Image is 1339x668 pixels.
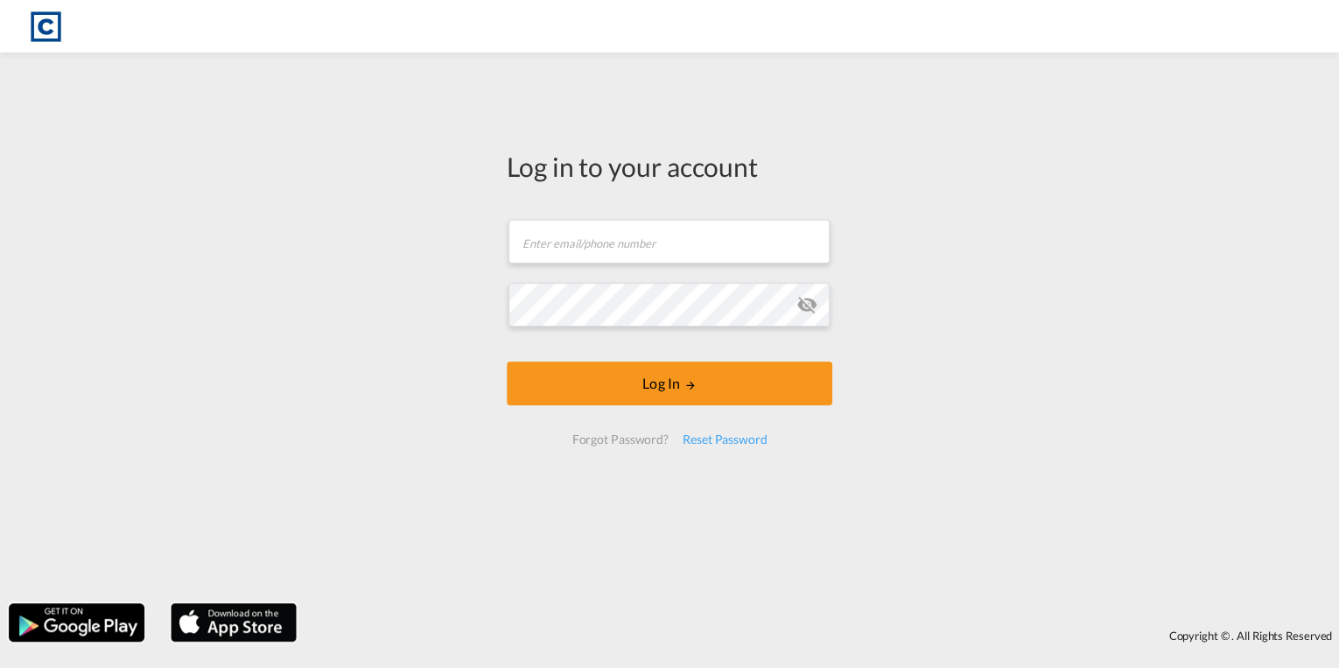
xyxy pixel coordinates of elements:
[305,621,1339,650] div: Copyright © . All Rights Reserved
[676,424,775,455] div: Reset Password
[7,601,146,643] img: google.png
[796,294,817,315] md-icon: icon-eye-off
[507,362,832,405] button: LOGIN
[507,148,832,185] div: Log in to your account
[26,7,66,46] img: 1fdb9190129311efbfaf67cbb4249bed.jpeg
[564,424,675,455] div: Forgot Password?
[508,220,830,264] input: Enter email/phone number
[169,601,298,643] img: apple.png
